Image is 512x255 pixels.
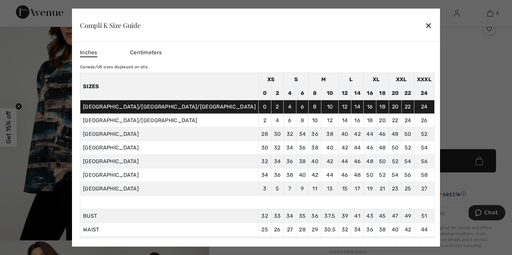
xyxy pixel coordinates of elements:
[271,114,284,127] td: 4
[324,226,336,233] span: 30.5
[351,100,364,114] td: 14
[402,86,414,100] td: 22
[389,100,402,114] td: 20
[258,141,271,154] td: 30
[389,141,402,154] td: 50
[414,73,434,86] td: XXXL
[309,141,321,154] td: 38
[421,213,427,219] span: 51
[271,100,284,114] td: 2
[321,168,338,182] td: 44
[376,168,389,182] td: 52
[309,154,321,168] td: 40
[284,73,309,86] td: S
[354,226,361,233] span: 34
[376,86,389,100] td: 18
[376,127,389,141] td: 46
[80,223,258,236] td: WAIST
[389,86,402,100] td: 20
[258,100,271,114] td: 0
[342,226,348,233] span: 32
[80,73,258,100] th: Sizes
[274,226,281,233] span: 26
[402,154,414,168] td: 54
[309,100,321,114] td: 8
[339,73,364,86] td: L
[271,141,284,154] td: 32
[296,86,309,100] td: 6
[80,64,435,70] div: Canada/US sizes displayed on site.
[284,100,296,114] td: 4
[299,213,306,219] span: 35
[389,114,402,127] td: 22
[351,154,364,168] td: 46
[309,86,321,100] td: 8
[284,114,296,127] td: 6
[296,182,309,195] td: 9
[258,114,271,127] td: 2
[80,141,258,154] td: [GEOGRAPHIC_DATA]
[311,213,318,219] span: 36
[80,168,258,182] td: [GEOGRAPHIC_DATA]
[414,154,434,168] td: 56
[389,154,402,168] td: 52
[309,114,321,127] td: 10
[258,168,271,182] td: 34
[258,154,271,168] td: 32
[339,86,351,100] td: 12
[261,213,268,219] span: 32
[258,127,271,141] td: 28
[258,73,283,86] td: XS
[402,100,414,114] td: 22
[364,168,376,182] td: 50
[324,213,335,219] span: 37.5
[271,127,284,141] td: 30
[299,226,306,233] span: 28
[339,182,351,195] td: 15
[274,213,281,219] span: 33
[414,127,434,141] td: 52
[339,127,351,141] td: 40
[339,100,351,114] td: 12
[296,114,309,127] td: 8
[366,213,373,219] span: 43
[321,127,338,141] td: 38
[364,100,376,114] td: 16
[392,213,398,219] span: 47
[364,73,389,86] td: XL
[296,127,309,141] td: 34
[389,73,414,86] td: XXL
[376,182,389,195] td: 21
[421,226,428,233] span: 44
[80,22,141,28] div: Compli K Size Guide
[271,168,284,182] td: 36
[389,182,402,195] td: 23
[80,182,258,195] td: [GEOGRAPHIC_DATA]
[261,226,268,233] span: 25
[321,100,338,114] td: 10
[284,86,296,100] td: 4
[351,127,364,141] td: 42
[405,226,411,233] span: 42
[271,182,284,195] td: 5
[351,168,364,182] td: 48
[379,213,386,219] span: 45
[351,114,364,127] td: 16
[351,141,364,154] td: 44
[392,226,399,233] span: 40
[376,114,389,127] td: 20
[321,182,338,195] td: 13
[402,182,414,195] td: 25
[351,86,364,100] td: 14
[309,182,321,195] td: 11
[80,127,258,141] td: [GEOGRAPHIC_DATA]
[402,127,414,141] td: 50
[364,141,376,154] td: 46
[414,182,434,195] td: 27
[414,141,434,154] td: 54
[425,18,432,32] div: ✕
[80,100,258,114] td: [GEOGRAPHIC_DATA]/[GEOGRAPHIC_DATA]/[GEOGRAPHIC_DATA]
[364,127,376,141] td: 44
[16,5,29,11] span: Chat
[80,49,97,57] span: Inches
